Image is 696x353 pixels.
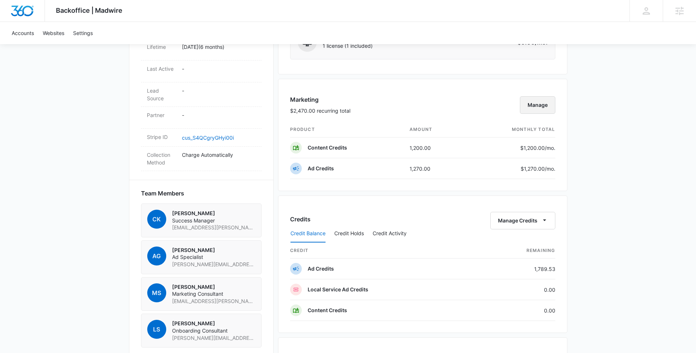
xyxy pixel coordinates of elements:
button: Credit Balance [290,225,326,243]
span: [EMAIL_ADDRESS][PERSON_NAME][DOMAIN_NAME] [172,298,255,305]
td: 0.00 [478,279,555,300]
dt: Stripe ID [147,133,176,141]
p: - [182,65,256,73]
span: CK [147,210,166,229]
span: Onboarding Consultant [172,327,255,334]
dt: Collection Method [147,151,176,166]
div: Domain: [DOMAIN_NAME] [19,19,80,25]
img: logo_orange.svg [12,12,18,18]
p: Local Service Ad Credits [308,286,368,293]
span: MS [147,283,166,302]
span: LS [147,320,166,339]
div: Stripe IDcus_S4QCgryGHyi00i [141,129,262,147]
img: tab_domain_overview_orange.svg [20,42,26,48]
img: tab_keywords_by_traffic_grey.svg [73,42,79,48]
p: Ad Credits [308,265,334,272]
a: Websites [38,22,69,44]
p: [PERSON_NAME] [172,210,255,217]
td: 1,200.00 [404,137,466,158]
p: $1,270.00 [521,165,555,172]
th: product [290,122,404,137]
td: 1,270.00 [404,158,466,179]
div: Partner- [141,107,262,129]
th: amount [404,122,466,137]
span: [EMAIL_ADDRESS][PERSON_NAME][DOMAIN_NAME] [172,224,255,231]
a: cus_S4QCgryGHyi00i [182,135,234,141]
a: Settings [69,22,97,44]
p: - [182,87,256,94]
span: Team Members [141,189,184,198]
div: Collection MethodCharge Automatically [141,147,262,171]
span: /mo. [545,145,555,151]
span: Backoffice | Madwire [56,7,122,14]
p: Ad Credits [308,165,334,172]
p: [PERSON_NAME] [172,247,255,254]
dt: Lead Source [147,87,176,102]
p: [PERSON_NAME] [172,320,255,327]
span: [PERSON_NAME][EMAIL_ADDRESS][PERSON_NAME][DOMAIN_NAME] [172,334,255,342]
a: Accounts [7,22,38,44]
span: AG [147,247,166,265]
button: Credit Holds [334,225,364,243]
dt: Last Active [147,65,176,73]
p: $2,470.00 recurring total [290,107,350,115]
h3: Credits [290,215,311,224]
td: 1,789.53 [478,259,555,279]
dt: Partner [147,111,176,119]
button: Credit Activity [373,225,407,243]
div: Lead Source- [141,82,262,107]
p: [PERSON_NAME] [172,283,255,291]
div: Domain Overview [28,43,65,48]
button: Manage Credits [490,212,555,229]
p: Content Credits [308,307,347,314]
div: Last Active- [141,61,262,82]
p: - [182,111,256,119]
p: [DATE] ( 6 months ) [182,43,256,51]
img: website_grey.svg [12,19,18,25]
th: credit [290,243,478,259]
p: Content Credits [308,144,347,151]
span: 1 license (1 included) [323,42,391,50]
h3: Marketing [290,95,350,104]
button: Manage [520,96,555,114]
span: Marketing Consultant [172,290,255,298]
span: Ad Specialist [172,253,255,261]
th: Remaining [478,243,555,259]
span: Success Manager [172,217,255,224]
p: $1,200.00 [520,144,555,152]
th: monthly total [466,122,555,137]
span: /mo. [545,166,555,172]
div: v 4.0.25 [20,12,36,18]
dt: Lifetime [147,43,176,51]
p: Charge Automatically [182,151,256,159]
span: [PERSON_NAME][EMAIL_ADDRESS][PERSON_NAME][DOMAIN_NAME] [172,261,255,268]
div: Keywords by Traffic [81,43,123,48]
td: 0.00 [478,300,555,321]
div: Lifetime[DATE](6 months) [141,39,262,61]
